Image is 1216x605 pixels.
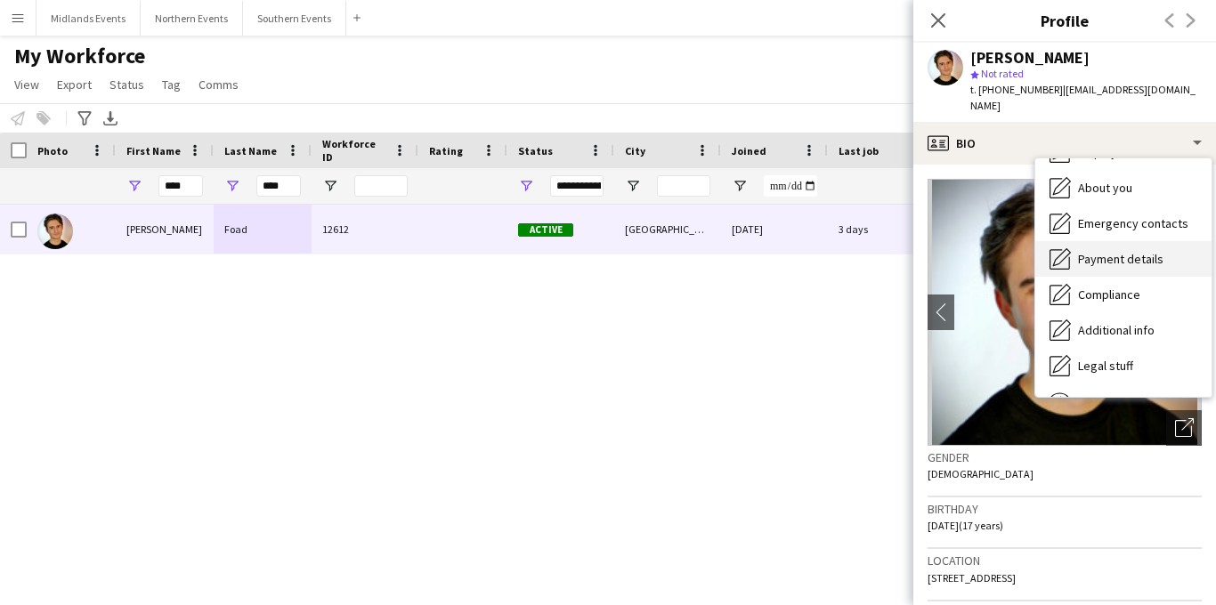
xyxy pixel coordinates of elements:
[57,77,92,93] span: Export
[50,73,99,96] a: Export
[828,205,935,254] div: 3 days
[155,73,188,96] a: Tag
[312,205,418,254] div: 12612
[243,1,346,36] button: Southern Events
[721,205,828,254] div: [DATE]
[36,1,141,36] button: Midlands Events
[74,108,95,129] app-action-btn: Advanced filters
[14,77,39,93] span: View
[518,223,573,237] span: Active
[7,73,46,96] a: View
[109,77,144,93] span: Status
[928,519,1003,532] span: [DATE] (17 years)
[322,178,338,194] button: Open Filter Menu
[928,571,1016,585] span: [STREET_ADDRESS]
[199,77,239,93] span: Comms
[1078,393,1131,409] span: Feedback
[1078,215,1188,231] span: Emergency contacts
[913,9,1216,32] h3: Profile
[928,553,1202,569] h3: Location
[322,137,386,164] span: Workforce ID
[1035,383,1212,419] div: Feedback
[970,83,1063,96] span: t. [PHONE_NUMBER]
[970,83,1196,112] span: | [EMAIL_ADDRESS][DOMAIN_NAME]
[256,175,301,197] input: Last Name Filter Input
[102,73,151,96] a: Status
[429,144,463,157] span: Rating
[1078,180,1132,196] span: About you
[37,214,73,249] img: Tony Foad
[1166,410,1202,446] div: Open photos pop-in
[732,178,748,194] button: Open Filter Menu
[839,144,879,157] span: Last job
[158,175,203,197] input: First Name Filter Input
[14,43,145,69] span: My Workforce
[625,144,645,157] span: City
[126,178,142,194] button: Open Filter Menu
[100,108,121,129] app-action-btn: Export XLSX
[625,178,641,194] button: Open Filter Menu
[764,175,817,197] input: Joined Filter Input
[1035,206,1212,241] div: Emergency contacts
[518,178,534,194] button: Open Filter Menu
[224,144,277,157] span: Last Name
[1035,170,1212,206] div: About you
[214,205,312,254] div: Foad
[354,175,408,197] input: Workforce ID Filter Input
[1078,322,1155,338] span: Additional info
[141,1,243,36] button: Northern Events
[913,122,1216,165] div: Bio
[970,50,1090,66] div: [PERSON_NAME]
[657,175,710,197] input: City Filter Input
[162,77,181,93] span: Tag
[1078,286,1140,302] span: Compliance
[1035,312,1212,348] div: Additional info
[981,67,1024,80] span: Not rated
[224,178,240,194] button: Open Filter Menu
[614,205,721,254] div: [GEOGRAPHIC_DATA], [GEOGRAPHIC_DATA] and [GEOGRAPHIC_DATA]
[37,144,68,157] span: Photo
[1078,251,1163,267] span: Payment details
[1035,241,1212,277] div: Payment details
[518,144,553,157] span: Status
[126,144,181,157] span: First Name
[1035,277,1212,312] div: Compliance
[732,144,766,157] span: Joined
[1035,348,1212,383] div: Legal stuff
[928,467,1034,480] span: [DEMOGRAPHIC_DATA]
[1078,358,1133,374] span: Legal stuff
[116,205,214,254] div: [PERSON_NAME]
[928,449,1202,465] h3: Gender
[191,73,246,96] a: Comms
[928,179,1202,446] img: Crew avatar or photo
[928,501,1202,517] h3: Birthday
